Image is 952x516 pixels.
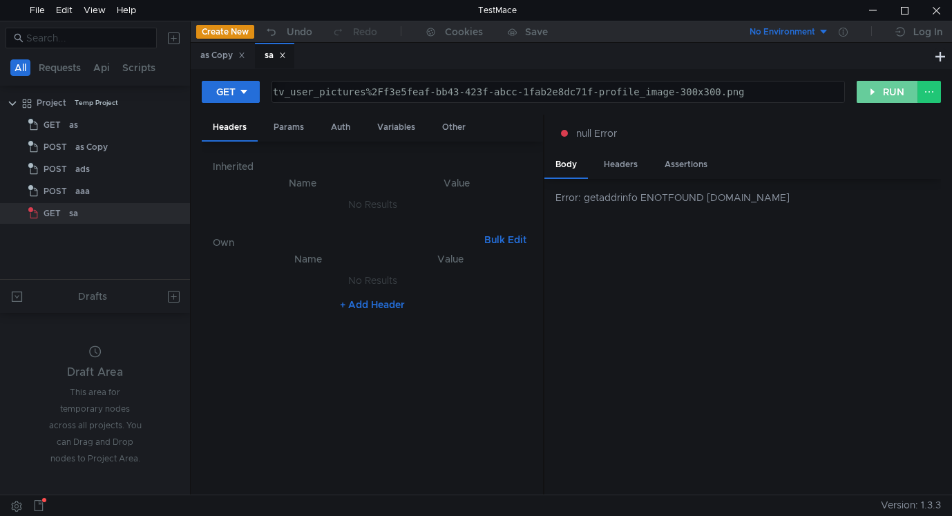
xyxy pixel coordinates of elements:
button: All [10,59,30,76]
div: Error: getaddrinfo ENOTFOUND [DOMAIN_NAME] [555,190,941,205]
div: Project [37,93,66,113]
div: as Copy [75,137,108,157]
button: GET [202,81,260,103]
div: Body [544,152,588,179]
div: Redo [353,23,377,40]
div: Other [431,115,477,140]
div: sa [69,203,78,224]
th: Value [381,175,532,191]
th: Value [381,251,521,267]
button: Bulk Edit [479,231,532,248]
div: Drafts [78,288,107,305]
div: Headers [202,115,258,142]
th: Name [235,251,381,267]
div: ads [75,159,90,180]
h6: Own [213,234,479,251]
span: POST [44,137,67,157]
input: Search... [26,30,149,46]
div: Headers [593,152,649,178]
nz-embed-empty: No Results [348,198,397,211]
div: aaa [75,181,90,202]
div: as [69,115,78,135]
button: RUN [857,81,918,103]
span: Version: 1.3.3 [881,495,941,515]
th: Name [224,175,381,191]
span: GET [44,203,61,224]
h6: Inherited [213,158,532,175]
span: GET [44,115,61,135]
div: Cookies [445,23,483,40]
button: Requests [35,59,85,76]
div: Save [525,27,548,37]
div: as Copy [200,48,245,63]
div: Log In [913,23,942,40]
div: GET [216,84,236,99]
span: null Error [576,126,617,141]
span: POST [44,159,67,180]
button: Api [89,59,114,76]
span: POST [44,181,67,202]
button: No Environment [733,21,829,43]
div: Temp Project [75,93,118,113]
div: Variables [366,115,426,140]
div: sa [265,48,286,63]
div: Params [263,115,315,140]
nz-embed-empty: No Results [348,274,397,287]
button: Create New [196,25,254,39]
div: Assertions [654,152,718,178]
button: Scripts [118,59,160,76]
div: No Environment [750,26,815,39]
div: Auth [320,115,361,140]
button: Redo [322,21,387,42]
div: Undo [287,23,312,40]
button: + Add Header [334,296,410,313]
button: Undo [254,21,322,42]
